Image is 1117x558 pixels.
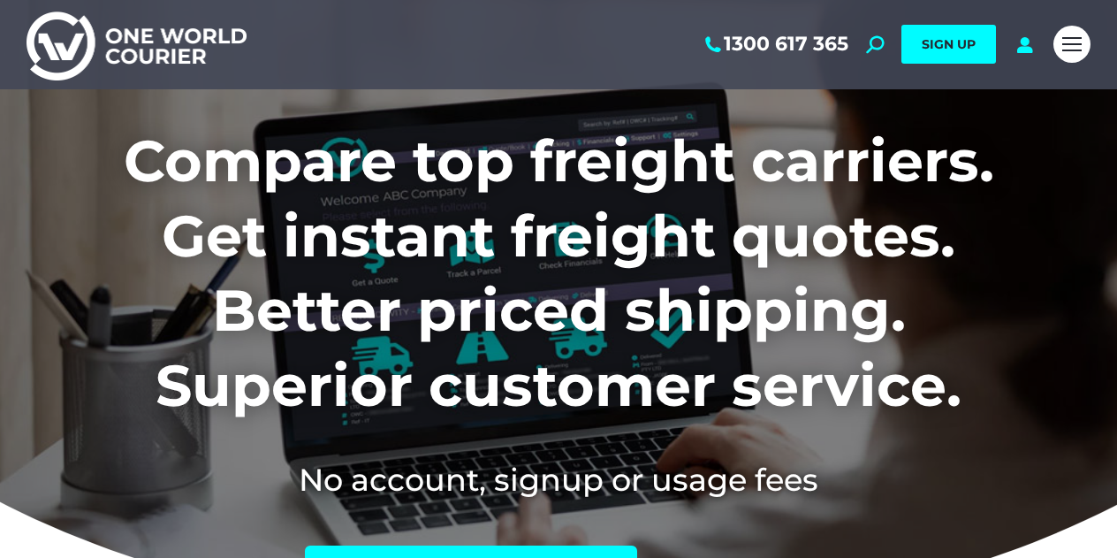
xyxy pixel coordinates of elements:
a: Mobile menu icon [1053,26,1090,63]
img: One World Courier [27,9,247,80]
a: 1300 617 365 [702,33,848,56]
h1: Compare top freight carriers. Get instant freight quotes. Better priced shipping. Superior custom... [27,124,1090,423]
span: SIGN UP [922,36,976,52]
h2: No account, signup or usage fees [27,458,1090,501]
a: SIGN UP [901,25,996,64]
